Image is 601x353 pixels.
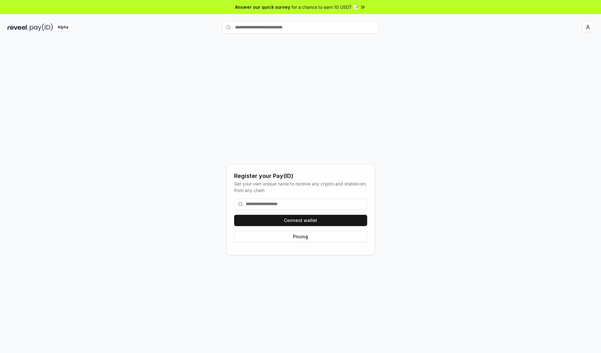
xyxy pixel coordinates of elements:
span: for a chance to earn 10 USDT 📝 [291,4,358,10]
button: Pricing [234,231,367,242]
div: Alpha [54,23,72,31]
div: Get your own unique name to receive any crypto and stablecoin, from any chain [234,180,367,194]
img: reveel_dark [8,23,28,31]
img: pay_id [30,23,53,31]
button: Connect wallet [234,215,367,226]
span: Answer our quick survey [235,4,290,10]
div: Register your Pay(ID) [234,172,367,180]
